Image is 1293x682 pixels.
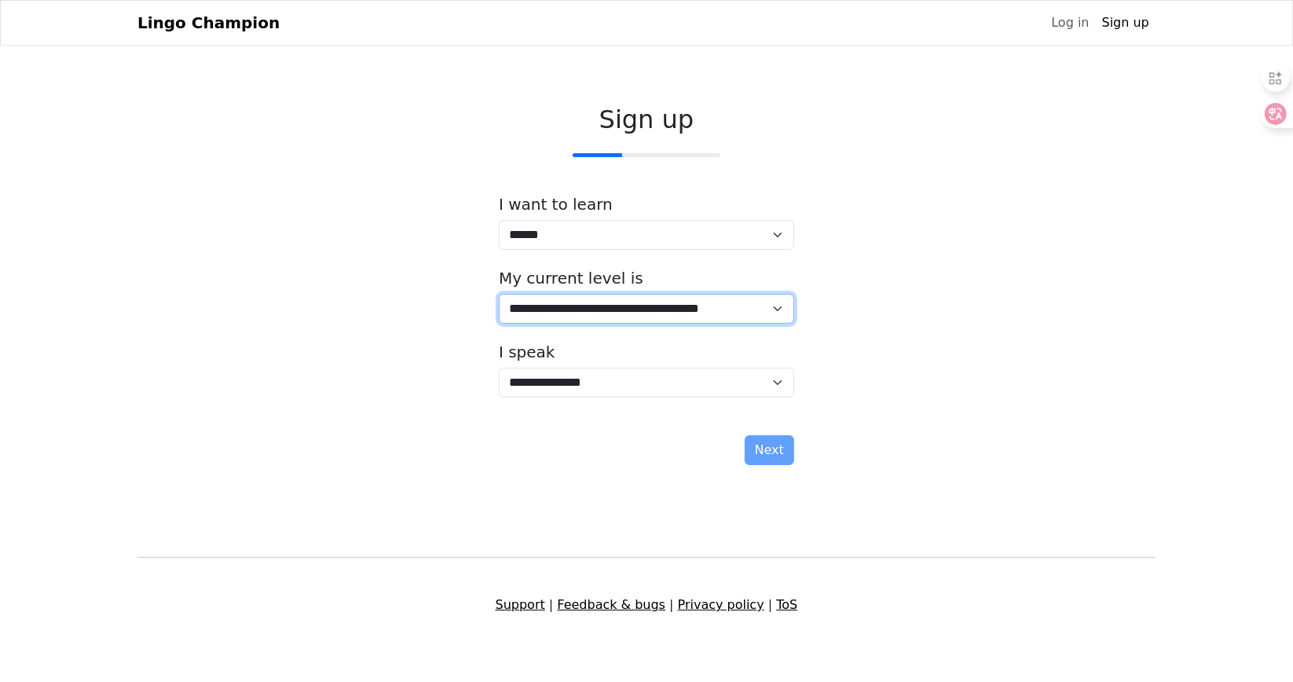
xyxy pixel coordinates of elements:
[496,597,545,612] a: Support
[499,104,794,134] h2: Sign up
[499,195,613,214] label: I want to learn
[1096,7,1156,38] a: Sign up
[678,597,764,612] a: Privacy policy
[499,269,643,288] label: My current level is
[1045,7,1095,38] a: Log in
[557,597,665,612] a: Feedback & bugs
[499,343,555,361] label: I speak
[137,7,280,38] a: Lingo Champion
[776,597,797,612] a: ToS
[128,596,1165,614] div: | | |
